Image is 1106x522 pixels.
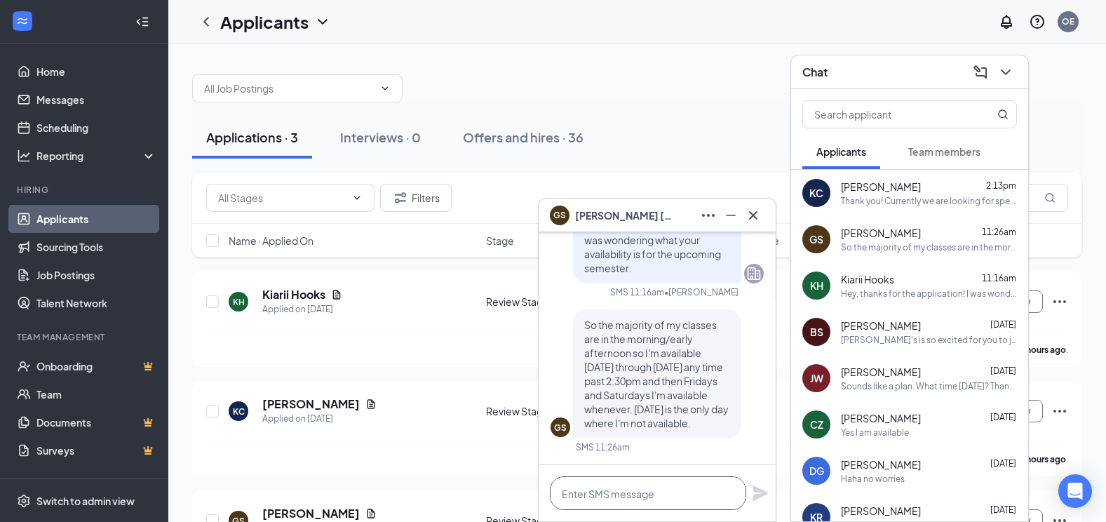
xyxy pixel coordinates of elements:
[1051,403,1068,420] svg: Ellipses
[841,226,921,240] span: [PERSON_NAME]
[380,184,452,212] button: Filter Filters
[908,145,980,158] span: Team members
[803,101,969,128] input: Search applicant
[752,485,769,502] svg: Plane
[229,234,313,248] span: Name · Applied On
[15,14,29,28] svg: WorkstreamLogo
[841,272,894,286] span: Kiarii Hooks
[17,494,31,508] svg: Settings
[841,457,921,471] span: [PERSON_NAME]
[1044,192,1056,203] svg: MagnifyingGlass
[810,371,823,385] div: JW
[990,504,1016,515] span: [DATE]
[841,180,921,194] span: [PERSON_NAME]
[742,204,764,227] button: Cross
[969,61,992,83] button: ComposeMessage
[36,408,156,436] a: DocumentsCrown
[36,86,156,114] a: Messages
[841,380,1017,392] div: Sounds like a plan. What time [DATE]? Thanks [PERSON_NAME]
[365,508,377,519] svg: Document
[218,190,346,206] input: All Stages
[1015,454,1066,464] b: 20 hours ago
[36,380,156,408] a: Team
[841,473,905,485] div: Haha no worries
[990,458,1016,469] span: [DATE]
[841,334,1017,346] div: [PERSON_NAME]'s is so excited for you to join our team! Do you know anyone else who might be inte...
[36,233,156,261] a: Sourcing Tools
[463,128,584,146] div: Offers and hires · 36
[841,411,921,425] span: [PERSON_NAME]
[664,286,739,298] span: • [PERSON_NAME]
[36,149,157,163] div: Reporting
[392,189,409,206] svg: Filter
[486,404,610,418] div: Review Stage
[809,464,824,478] div: DG
[997,64,1014,81] svg: ChevronDown
[1015,344,1066,355] b: 16 hours ago
[17,184,154,196] div: Hiring
[576,441,630,453] div: SMS 11:26am
[841,365,921,379] span: [PERSON_NAME]
[379,83,391,94] svg: ChevronDown
[841,319,921,333] span: [PERSON_NAME]
[575,208,673,223] span: [PERSON_NAME] [PERSON_NAME]
[809,232,823,246] div: GS
[610,286,664,298] div: SMS 11:16am
[198,13,215,30] svg: ChevronLeft
[972,64,989,81] svg: ComposeMessage
[816,145,866,158] span: Applicants
[1062,15,1074,27] div: OE
[233,296,245,308] div: KH
[997,109,1009,120] svg: MagnifyingGlass
[36,436,156,464] a: SurveysCrown
[722,207,739,224] svg: Minimize
[810,325,823,339] div: BS
[841,195,1017,207] div: Thank you! Currently we are looking for specific weekdays in the mornings, but I would be more th...
[982,273,1016,283] span: 11:16am
[1051,293,1068,310] svg: Ellipses
[697,204,720,227] button: Ellipses
[17,331,154,343] div: Team Management
[233,406,245,417] div: KC
[998,13,1015,30] svg: Notifications
[1058,474,1092,508] div: Open Intercom Messenger
[262,396,360,412] h5: [PERSON_NAME]
[17,149,31,163] svg: Analysis
[262,506,360,521] h5: [PERSON_NAME]
[36,352,156,380] a: OnboardingCrown
[135,15,149,29] svg: Collapse
[841,427,909,439] div: Yes I am available
[36,114,156,142] a: Scheduling
[700,207,717,224] svg: Ellipses
[262,287,325,302] h5: Kiarii Hooks
[36,58,156,86] a: Home
[746,265,762,282] svg: Company
[486,295,610,309] div: Review Stage
[351,192,363,203] svg: ChevronDown
[262,302,342,316] div: Applied on [DATE]
[36,494,135,508] div: Switch to admin view
[841,241,1017,253] div: So the majority of my classes are in the morning/early afternoon so I'm available [DATE] through ...
[720,204,742,227] button: Minimize
[745,207,762,224] svg: Cross
[262,412,377,426] div: Applied on [DATE]
[206,128,298,146] div: Applications · 3
[314,13,331,30] svg: ChevronDown
[990,412,1016,422] span: [DATE]
[584,319,729,429] span: So the majority of my classes are in the morning/early afternoon so I'm available [DATE] through ...
[994,61,1017,83] button: ChevronDown
[36,261,156,289] a: Job Postings
[340,128,421,146] div: Interviews · 0
[986,180,1016,191] span: 2:13pm
[810,417,823,431] div: CZ
[990,366,1016,376] span: [DATE]
[331,289,342,300] svg: Document
[802,65,828,80] h3: Chat
[841,504,921,518] span: [PERSON_NAME]
[220,10,309,34] h1: Applicants
[365,399,377,410] svg: Document
[1029,13,1046,30] svg: QuestionInfo
[36,205,156,233] a: Applicants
